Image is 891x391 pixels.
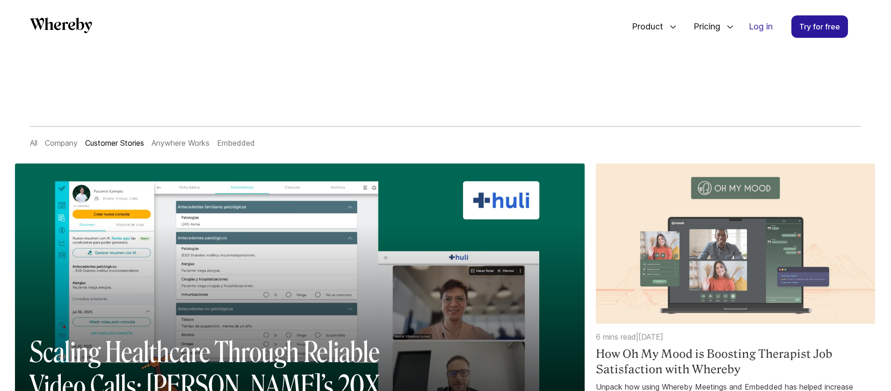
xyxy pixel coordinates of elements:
span: Product [623,11,666,42]
a: All [30,138,37,148]
a: Anywhere Works [152,138,210,148]
a: Log in [741,16,780,37]
span: Pricing [684,11,723,42]
svg: Whereby [30,17,92,33]
a: Company [45,138,78,148]
a: How Oh My Mood is Boosting Therapist Job Satisfaction with Whereby [596,346,875,377]
p: 6 mins read | [DATE] [596,331,875,342]
a: Whereby [30,17,92,36]
a: Customer Stories [85,138,144,148]
a: Try for free [791,15,848,38]
a: Embedded [217,138,255,148]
